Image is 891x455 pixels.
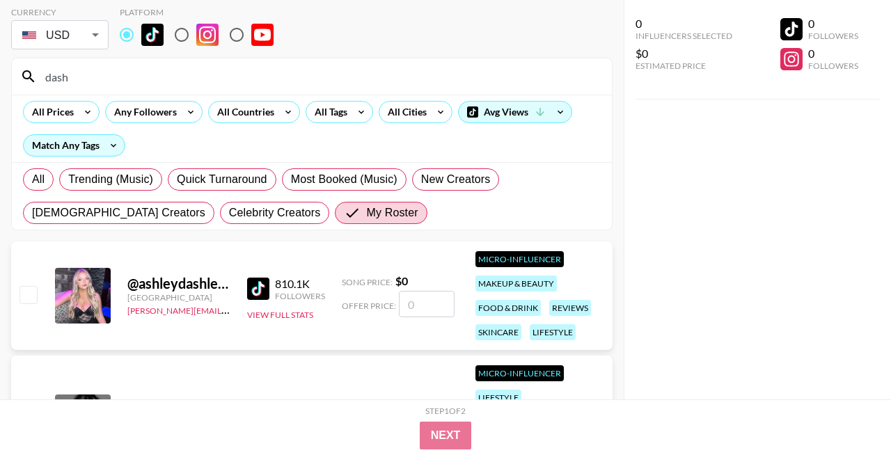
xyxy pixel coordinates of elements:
div: reviews [549,300,591,316]
span: All [32,171,45,188]
img: YouTube [251,24,274,46]
button: View Full Stats [247,310,313,320]
div: Followers [808,31,858,41]
div: makeup & beauty [475,276,557,292]
button: Next [420,422,472,449]
div: lifestyle [530,324,576,340]
img: TikTok [247,278,269,300]
div: USD [14,23,106,47]
span: Offer Price: [342,301,396,311]
div: All Cities [379,102,429,122]
div: Currency [11,7,109,17]
div: 0 [636,17,732,31]
div: Any Followers [106,102,180,122]
input: 0 [399,291,455,317]
span: New Creators [421,171,491,188]
div: Influencers Selected [636,31,732,41]
span: Trending (Music) [68,171,153,188]
span: My Roster [366,205,418,221]
div: Platform [120,7,285,17]
div: lifestyle [475,390,521,406]
div: Match Any Tags [24,135,125,156]
div: Micro-Influencer [475,251,564,267]
div: Micro-Influencer [475,365,564,381]
div: 0 [808,47,858,61]
div: 810.1K [275,277,325,291]
div: Avg Views [459,102,571,122]
span: Celebrity Creators [229,205,321,221]
span: [DEMOGRAPHIC_DATA] Creators [32,205,205,221]
div: All Countries [209,102,277,122]
div: Step 1 of 2 [425,406,466,416]
strong: $ 0 [395,274,408,287]
div: Followers [808,61,858,71]
div: @ ashleydashley10 [127,275,230,292]
div: Estimated Price [636,61,732,71]
div: All Tags [306,102,350,122]
div: [GEOGRAPHIC_DATA] [127,292,230,303]
span: Quick Turnaround [177,171,267,188]
div: All Prices [24,102,77,122]
a: [PERSON_NAME][EMAIL_ADDRESS][DOMAIN_NAME] [127,303,333,316]
div: skincare [475,324,521,340]
span: Song Price: [342,277,393,287]
div: 0 [808,17,858,31]
div: food & drink [475,300,541,316]
input: Search by User Name [37,65,604,88]
div: Followers [275,291,325,301]
span: Most Booked (Music) [291,171,397,188]
img: TikTok [141,24,164,46]
div: $0 [636,47,732,61]
img: Instagram [196,24,219,46]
